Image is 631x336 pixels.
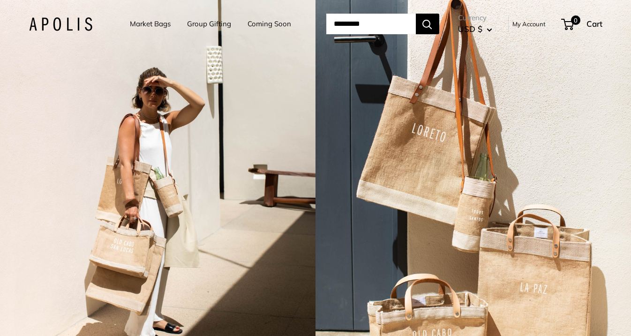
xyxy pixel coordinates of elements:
[130,17,171,31] a: Market Bags
[326,14,416,34] input: Search...
[29,17,92,31] img: Apolis
[458,22,492,37] button: USD $
[562,16,602,31] a: 0 Cart
[416,14,439,34] button: Search
[571,15,580,25] span: 0
[248,17,291,31] a: Coming Soon
[586,19,602,29] span: Cart
[512,18,546,30] a: My Account
[458,11,492,24] span: Currency
[458,24,482,34] span: USD $
[187,17,231,31] a: Group Gifting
